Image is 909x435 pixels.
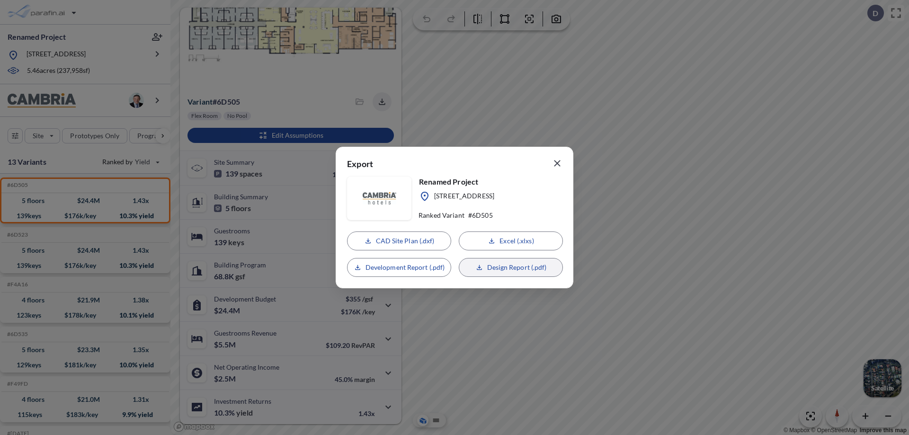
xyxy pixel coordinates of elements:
button: Excel (.xlxs) [459,231,563,250]
p: [STREET_ADDRESS] [434,191,494,202]
p: Ranked Variant [419,211,464,220]
button: CAD Site Plan (.dxf) [347,231,451,250]
p: # 6D505 [468,211,493,220]
p: Development Report (.pdf) [365,263,445,272]
button: Development Report (.pdf) [347,258,451,277]
p: CAD Site Plan (.dxf) [376,236,435,246]
p: Excel (.xlxs) [499,236,534,246]
p: Export [347,158,373,173]
p: Renamed Project [419,177,494,187]
p: Design Report (.pdf) [487,263,547,272]
button: Design Report (.pdf) [459,258,563,277]
img: floorplanBranLogoPlug [363,192,396,204]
